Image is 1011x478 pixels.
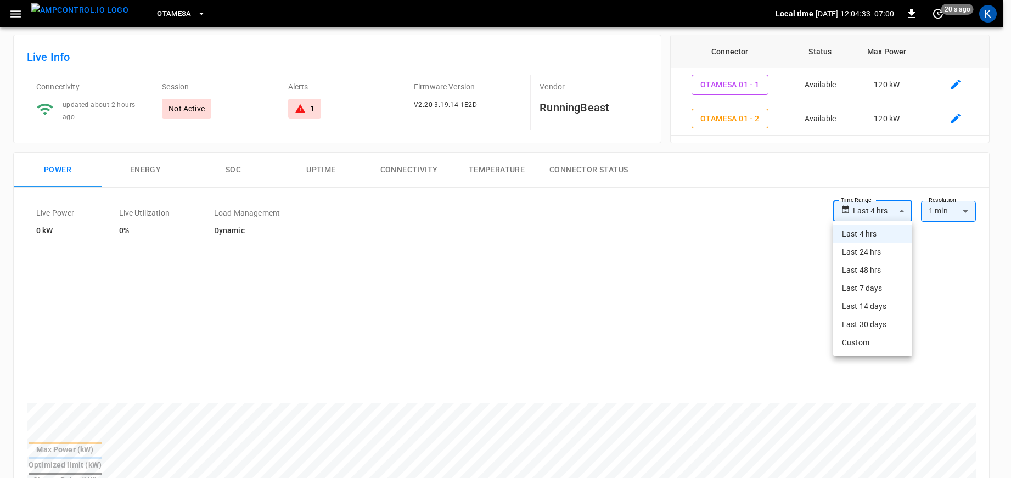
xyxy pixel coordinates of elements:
[833,225,912,243] li: Last 4 hrs
[833,297,912,316] li: Last 14 days
[833,279,912,297] li: Last 7 days
[833,243,912,261] li: Last 24 hrs
[833,316,912,334] li: Last 30 days
[833,261,912,279] li: Last 48 hrs
[833,334,912,352] li: Custom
